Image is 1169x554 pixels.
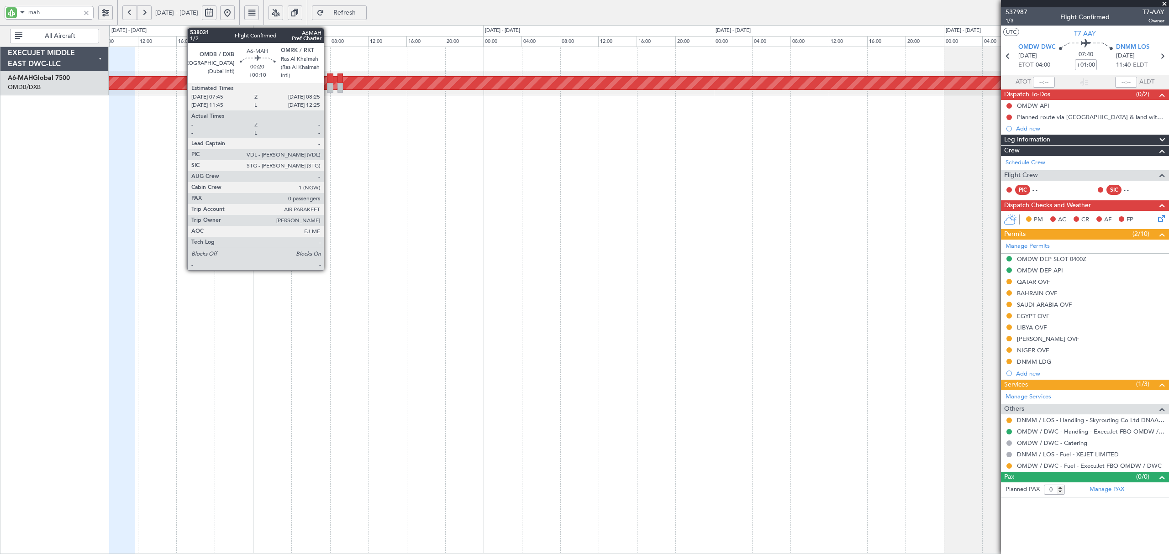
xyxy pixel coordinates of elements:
div: Add new [1016,370,1164,377]
div: PIC [1015,185,1030,195]
span: 1/3 [1006,17,1027,25]
div: 20:00 [215,36,253,47]
span: 537987 [1006,7,1027,17]
span: AF [1104,215,1111,225]
a: A6-MAHGlobal 7500 [8,75,70,81]
span: Services [1004,380,1028,390]
div: LIBYA OVF [1017,324,1047,331]
div: 08:00 [330,36,368,47]
span: [DATE] - [DATE] [155,9,198,17]
div: 20:00 [675,36,714,47]
span: (0/2) [1136,89,1149,99]
span: Owner [1143,17,1164,25]
div: OMDW DEP API [1017,267,1063,274]
a: DNMM / LOS - Fuel - XEJET LIMITED [1017,450,1119,458]
span: ELDT [1133,61,1148,70]
div: [DATE] - [DATE] [485,27,520,35]
div: 00:00 [944,36,982,47]
div: 00:00 [483,36,521,47]
div: 20:00 [906,36,944,47]
div: 16:00 [637,36,675,47]
div: [DATE] - [DATE] [111,27,147,35]
span: Dispatch To-Dos [1004,89,1050,100]
div: QATAR OVF [1017,278,1050,286]
a: Manage Services [1006,392,1051,402]
div: - - [1032,186,1053,194]
label: Planned PAX [1006,485,1040,494]
div: 12:00 [829,36,867,47]
span: [DATE] [1018,52,1037,61]
div: SIC [1106,185,1122,195]
div: DNMM LDG [1017,358,1051,366]
div: 12:00 [368,36,406,47]
div: 04:00 [752,36,790,47]
span: ALDT [1139,78,1154,87]
div: OMDW DEP SLOT 0400Z [1017,255,1086,263]
span: ETOT [1018,61,1033,70]
div: 04:00 [291,36,330,47]
div: 00:00 [253,36,291,47]
span: Crew [1004,146,1020,156]
button: Refresh [312,5,367,20]
div: 08:00 [790,36,829,47]
span: 07:40 [1079,50,1093,59]
span: T7-AAY [1143,7,1164,17]
span: Flight Crew [1004,170,1038,181]
span: Refresh [326,10,363,16]
a: Manage PAX [1090,485,1124,494]
button: All Aircraft [10,29,99,43]
input: --:-- [1033,77,1055,88]
a: OMDW / DWC - Handling - ExecuJet FBO OMDW / DWC [1017,428,1164,435]
a: Schedule Crew [1006,158,1045,167]
span: Permits [1004,229,1026,240]
span: (2/10) [1132,229,1149,239]
span: [DATE] [1116,52,1135,61]
span: Dispatch Checks and Weather [1004,200,1091,211]
div: SAUDI ARABIA OVF [1017,301,1072,308]
span: Pax [1004,472,1014,482]
div: Planned route via [GEOGRAPHIC_DATA] & land with 8000 lbs [1017,113,1164,121]
div: BAHRAIN OVF [1017,289,1057,297]
a: OMDW / DWC - Catering [1017,439,1087,447]
div: 16:00 [176,36,215,47]
span: T7-AAY [1074,29,1096,38]
span: 04:00 [1036,61,1050,70]
div: [DATE] - [DATE] [716,27,751,35]
a: OMDW / DWC - Fuel - ExecuJet FBO OMDW / DWC [1017,462,1162,470]
div: NIGER OVF [1017,346,1049,354]
div: [DATE] - [DATE] [946,27,981,35]
a: OMDB/DXB [8,83,41,91]
div: 12:00 [138,36,176,47]
div: 04:00 [521,36,560,47]
input: A/C (Reg. or Type) [28,5,80,19]
span: DNMM LOS [1116,43,1149,52]
span: All Aircraft [24,33,96,39]
span: Others [1004,404,1024,414]
div: 16:00 [406,36,445,47]
div: 12:00 [598,36,637,47]
span: CR [1081,215,1089,225]
div: 08:00 [560,36,598,47]
a: DNMM / LOS - Handling - Skyrouting Co Ltd DNAA / ABV [1017,416,1164,424]
div: 08:00 [100,36,138,47]
span: ATOT [1016,78,1031,87]
div: - - [1124,186,1144,194]
div: Add new [1016,125,1164,132]
div: OMDW API [1017,102,1049,110]
div: [DATE] - [DATE] [255,27,290,35]
div: 20:00 [445,36,483,47]
span: OMDW DWC [1018,43,1056,52]
div: 16:00 [867,36,906,47]
div: [PERSON_NAME] OVF [1017,335,1079,343]
div: 04:00 [982,36,1021,47]
a: Manage Permits [1006,242,1050,251]
span: (1/3) [1136,379,1149,389]
span: 11:40 [1116,61,1131,70]
span: Leg Information [1004,135,1050,145]
div: EGYPT OVF [1017,312,1049,320]
span: A6-MAH [8,75,33,81]
div: 00:00 [714,36,752,47]
span: (0/0) [1136,472,1149,481]
span: AC [1058,215,1066,225]
span: PM [1034,215,1043,225]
